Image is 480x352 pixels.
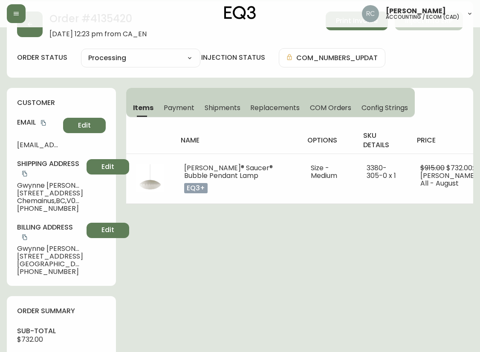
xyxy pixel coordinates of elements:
[307,136,350,145] h4: options
[446,163,478,173] span: $732.00 x 1
[367,163,396,180] span: 3380-305-0 x 1
[181,136,294,145] h4: name
[17,159,83,178] h4: Shipping Address
[311,164,346,180] li: Size - Medium
[201,53,265,62] h4: injection status
[17,223,83,242] h4: Billing Address
[133,103,154,112] span: Items
[205,103,240,112] span: Shipments
[17,189,83,197] span: [STREET_ADDRESS]
[17,141,60,149] span: [EMAIL_ADDRESS][DOMAIN_NAME]
[78,121,91,130] span: Edit
[17,306,106,316] h4: order summary
[17,98,106,108] h4: customer
[101,162,114,172] span: Edit
[101,225,114,235] span: Edit
[310,103,352,112] span: COM Orders
[184,183,208,193] p: eq3+
[87,159,129,175] button: Edit
[17,326,106,336] h4: sub-total
[17,197,83,205] span: Chemainus , BC , V0R 1K5 , CA
[136,164,164,192] img: b14c844c-e203-470d-a501-ea2cd6195a58.jpg
[386,15,460,20] h5: accounting / ecom (cad)
[224,6,256,20] img: logo
[17,260,83,268] span: [GEOGRAPHIC_DATA] , BC , V6K 1K3 , CA
[63,118,106,133] button: Edit
[20,233,29,241] button: copy
[17,205,83,212] span: [PHONE_NUMBER]
[17,245,83,253] span: Gwynne [PERSON_NAME]
[17,53,67,62] label: order status
[420,163,445,173] span: $915.00
[361,103,408,112] span: Config Strings
[39,119,48,127] button: copy
[184,163,273,180] span: [PERSON_NAME]® Saucer® Bubble Pendant Lamp
[17,335,43,344] span: $732.00
[362,5,379,22] img: f4ba4e02bd060be8f1386e3ca455bd0e
[17,182,83,189] span: Gwynne [PERSON_NAME]
[17,253,83,260] span: [STREET_ADDRESS]
[20,169,29,178] button: copy
[17,268,83,276] span: [PHONE_NUMBER]
[164,103,194,112] span: Payment
[386,8,446,15] span: [PERSON_NAME]
[87,223,129,238] button: Edit
[250,103,299,112] span: Replacements
[49,30,147,38] span: [DATE] 12:23 pm from CA_EN
[363,131,403,150] h4: sku details
[17,118,60,127] h4: Email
